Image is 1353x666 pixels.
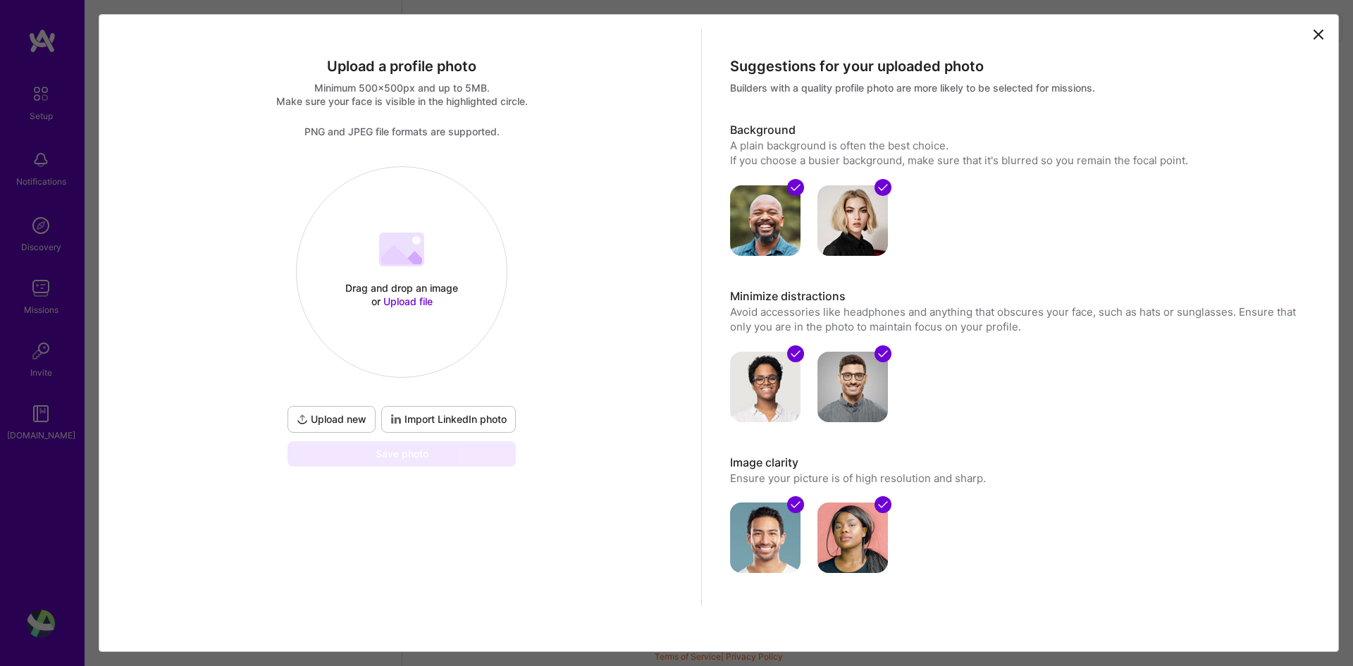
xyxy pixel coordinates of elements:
[730,123,1307,138] h3: Background
[817,352,888,422] img: avatar
[730,289,1307,304] h3: Minimize distractions
[817,185,888,256] img: avatar
[730,153,1307,168] div: If you choose a busier background, make sure that it's blurred so you remain the focal point.
[730,81,1307,94] div: Builders with a quality profile photo are more likely to be selected for missions.
[285,166,519,467] div: Drag and drop an image or Upload fileUpload newImport LinkedIn photoSave photo
[113,94,691,108] div: Make sure your face is visible in the highlighted circle.
[113,57,691,75] div: Upload a profile photo
[383,295,433,307] span: Upload file
[730,455,1307,471] h3: Image clarity
[297,412,366,426] span: Upload new
[390,412,507,426] span: Import LinkedIn photo
[381,406,516,433] div: To import a profile photo add your LinkedIn URL to your profile.
[342,281,462,308] div: Drag and drop an image or
[288,406,376,433] button: Upload new
[817,502,888,573] img: avatar
[730,471,1307,486] p: Ensure your picture is of high resolution and sharp.
[381,406,516,433] button: Import LinkedIn photo
[113,125,691,138] div: PNG and JPEG file formats are supported.
[297,414,308,425] i: icon UploadDark
[730,57,1307,75] div: Suggestions for your uploaded photo
[730,304,1307,335] p: Avoid accessories like headphones and anything that obscures your face, such as hats or sunglasse...
[730,138,1307,153] div: A plain background is often the best choice.
[390,414,402,425] i: icon LinkedInDarkV2
[730,352,801,422] img: avatar
[730,185,801,256] img: avatar
[730,502,801,573] img: avatar
[113,81,691,94] div: Minimum 500x500px and up to 5MB.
